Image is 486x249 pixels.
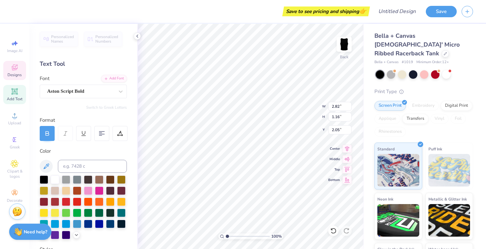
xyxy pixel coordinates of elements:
[441,101,472,111] div: Digital Print
[40,147,127,155] div: Color
[428,154,470,187] img: Puff Ink
[86,105,127,110] button: Switch to Greek Letters
[40,117,128,124] div: Format
[7,48,22,53] span: Image AI
[7,72,22,77] span: Designs
[402,60,413,65] span: # 1019
[7,96,22,102] span: Add Text
[95,35,118,44] span: Personalized Numbers
[374,32,460,57] span: Bella + Canvas [DEMOGRAPHIC_DATA]' Micro Ribbed Racerback Tank
[451,114,466,124] div: Foil
[416,60,449,65] span: Minimum Order: 12 +
[51,35,74,44] span: Personalized Names
[374,88,473,95] div: Print Type
[3,169,26,179] span: Clipart & logos
[328,167,340,172] span: Top
[284,7,368,16] div: Save to see pricing and shipping
[428,204,470,237] img: Metallic & Glitter Ink
[374,101,406,111] div: Screen Print
[328,146,340,151] span: Center
[328,178,340,182] span: Bottom
[24,229,47,235] strong: Need help?
[58,160,127,173] input: e.g. 7428 c
[338,38,351,51] img: Back
[377,154,419,187] img: Standard
[10,145,20,150] span: Greek
[271,233,282,239] span: 100 %
[359,7,366,15] span: 👉
[377,204,419,237] img: Neon Ink
[428,196,467,202] span: Metallic & Glitter Ink
[7,198,22,203] span: Decorate
[426,6,457,17] button: Save
[40,60,127,68] div: Text Tool
[428,145,442,152] span: Puff Ink
[340,54,348,60] div: Back
[374,127,406,137] div: Rhinestones
[8,120,21,126] span: Upload
[101,75,127,82] div: Add Font
[328,157,340,161] span: Middle
[40,75,49,82] label: Font
[377,145,395,152] span: Standard
[408,101,439,111] div: Embroidery
[402,114,428,124] div: Transfers
[430,114,449,124] div: Vinyl
[374,114,400,124] div: Applique
[374,60,398,65] span: Bella + Canvas
[377,196,393,202] span: Neon Ink
[373,5,421,18] input: Untitled Design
